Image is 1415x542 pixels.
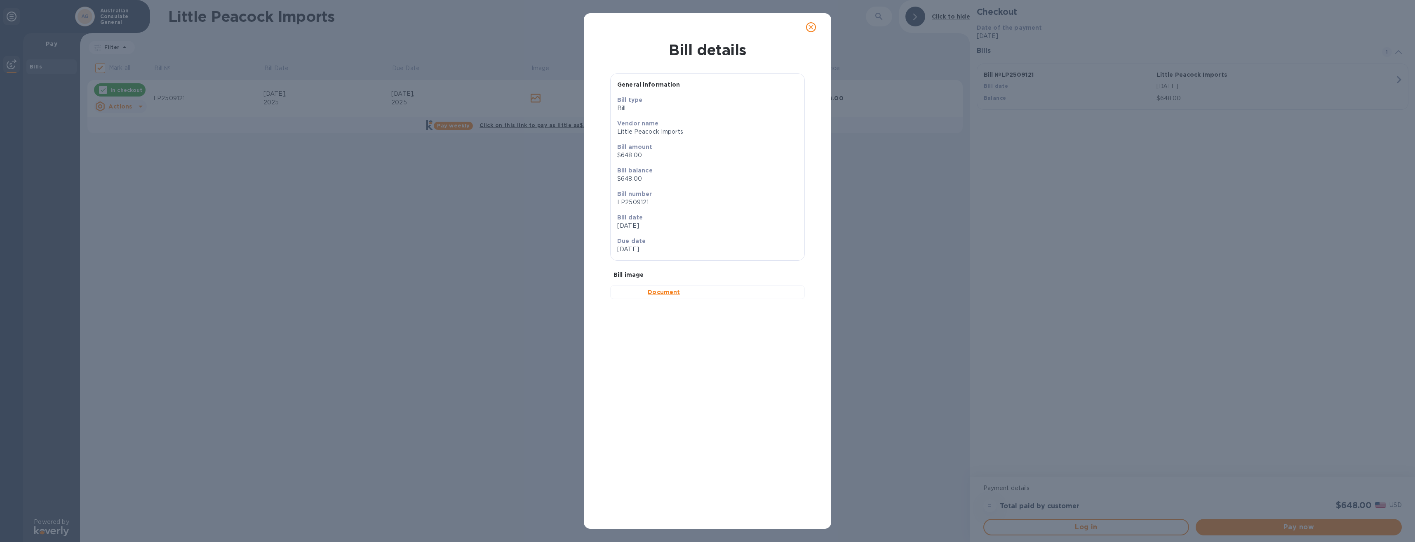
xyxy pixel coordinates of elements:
b: Bill date [617,214,643,221]
p: [DATE] [617,222,798,230]
p: Bill [617,104,798,113]
p: $648.00 [617,174,798,183]
b: Due date [617,238,646,244]
b: Vendor name [617,120,659,127]
p: LP2509121 [617,198,798,207]
b: Bill amount [617,144,653,150]
p: Bill image [613,271,802,279]
p: $648.00 [617,151,798,160]
b: Bill type [617,97,642,103]
p: Little Peacock Imports [617,127,798,136]
b: Bill balance [617,167,653,174]
p: [DATE] [617,245,704,254]
b: General information [617,81,680,88]
b: Bill number [617,191,652,197]
button: close [801,17,821,37]
b: Document [648,289,680,295]
h1: Bill details [590,41,825,59]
